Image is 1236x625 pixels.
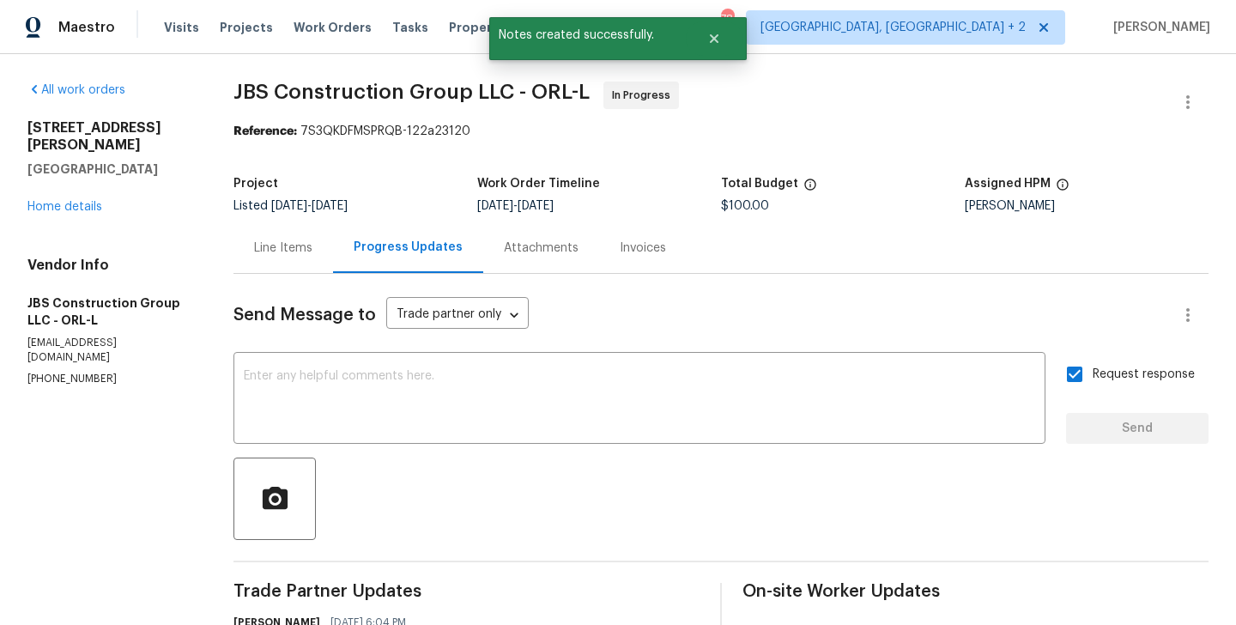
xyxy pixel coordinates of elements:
div: Line Items [254,240,312,257]
h2: [STREET_ADDRESS][PERSON_NAME] [27,119,192,154]
b: Reference: [233,125,297,137]
div: [PERSON_NAME] [965,200,1209,212]
h5: Work Order Timeline [477,178,600,190]
div: 78 [721,10,733,27]
span: The total cost of line items that have been proposed by Opendoor. This sum includes line items th... [803,178,817,200]
span: In Progress [612,87,677,104]
div: Attachments [504,240,579,257]
span: Projects [220,19,273,36]
span: [DATE] [312,200,348,212]
span: [DATE] [271,200,307,212]
span: - [477,200,554,212]
span: [GEOGRAPHIC_DATA], [GEOGRAPHIC_DATA] + 2 [760,19,1026,36]
span: Notes created successfully. [489,17,686,53]
span: Listed [233,200,348,212]
div: Trade partner only [386,301,529,330]
p: [EMAIL_ADDRESS][DOMAIN_NAME] [27,336,192,365]
span: $100.00 [721,200,769,212]
div: Invoices [620,240,666,257]
span: Visits [164,19,199,36]
h5: Project [233,178,278,190]
span: Tasks [392,21,428,33]
span: [DATE] [477,200,513,212]
span: [DATE] [518,200,554,212]
div: 7S3QKDFMSPRQB-122a23120 [233,123,1209,140]
span: [PERSON_NAME] [1106,19,1210,36]
span: On-site Worker Updates [742,583,1209,600]
span: Trade Partner Updates [233,583,700,600]
span: Maestro [58,19,115,36]
span: Properties [449,19,516,36]
span: JBS Construction Group LLC - ORL-L [233,82,590,102]
h5: JBS Construction Group LLC - ORL-L [27,294,192,329]
span: The hpm assigned to this work order. [1056,178,1069,200]
p: [PHONE_NUMBER] [27,372,192,386]
div: Progress Updates [354,239,463,256]
h5: Total Budget [721,178,798,190]
a: Home details [27,201,102,213]
span: - [271,200,348,212]
span: Send Message to [233,306,376,324]
h5: [GEOGRAPHIC_DATA] [27,161,192,178]
h5: Assigned HPM [965,178,1051,190]
h4: Vendor Info [27,257,192,274]
span: Work Orders [294,19,372,36]
button: Close [686,21,742,56]
span: Request response [1093,366,1195,384]
a: All work orders [27,84,125,96]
